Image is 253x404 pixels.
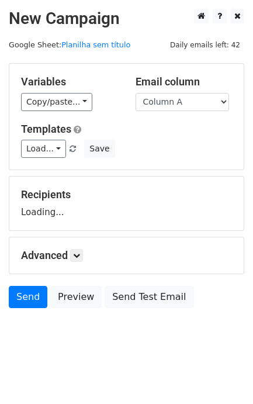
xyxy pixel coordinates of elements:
small: Google Sheet: [9,40,130,49]
a: Preview [50,286,102,308]
a: Planilha sem título [61,40,130,49]
h5: Variables [21,75,118,88]
a: Send [9,286,47,308]
h2: New Campaign [9,9,244,29]
a: Templates [21,123,71,135]
a: Daily emails left: 42 [166,40,244,49]
div: Loading... [21,188,232,219]
a: Send Test Email [105,286,193,308]
a: Load... [21,140,66,158]
h5: Email column [136,75,233,88]
a: Copy/paste... [21,93,92,111]
span: Daily emails left: 42 [166,39,244,51]
h5: Recipients [21,188,232,201]
button: Save [84,140,115,158]
h5: Advanced [21,249,232,262]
